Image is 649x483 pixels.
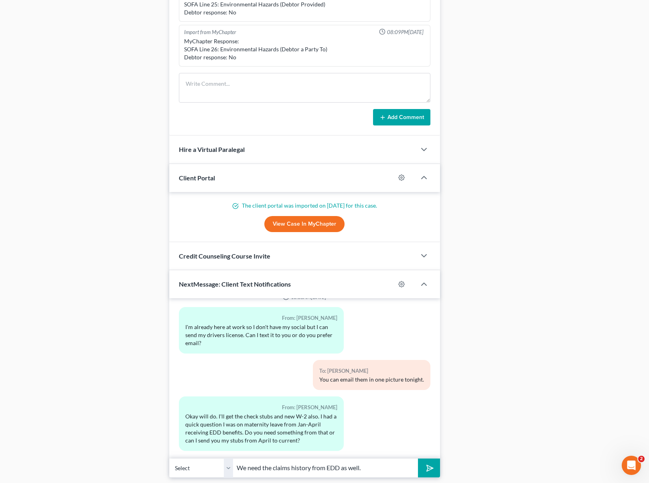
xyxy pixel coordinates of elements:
div: I'm already here at work so I don't have my social but I can send my drivers license. Can I text ... [185,323,338,347]
span: Hire a Virtual Paralegal [179,146,245,153]
span: 08:09PM[DATE] [387,28,424,36]
span: NextMessage: Client Text Notifications [179,280,291,288]
input: Say something... [233,458,418,478]
p: The client portal was imported on [DATE] for this case. [179,202,431,210]
div: MyChapter Response: SOFA Line 26: Environmental Hazards (Debtor a Party To) Debtor response: No [184,37,426,61]
span: Credit Counseling Course Invite [179,252,270,260]
div: To: [PERSON_NAME] [319,366,424,376]
div: Okay will do. I'll get the check stubs and new W-2 also. I had a quick question I was on maternit... [185,412,338,445]
div: You can email them in one picture tonight. [319,376,424,384]
span: 2 [638,456,645,462]
div: Import from MyChapter [184,28,236,36]
button: Add Comment [373,109,430,126]
div: From: [PERSON_NAME] [185,403,338,412]
span: Client Portal [179,174,215,182]
iframe: Intercom live chat [622,456,641,475]
a: View Case in MyChapter [264,216,345,232]
div: From: [PERSON_NAME] [185,313,338,323]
